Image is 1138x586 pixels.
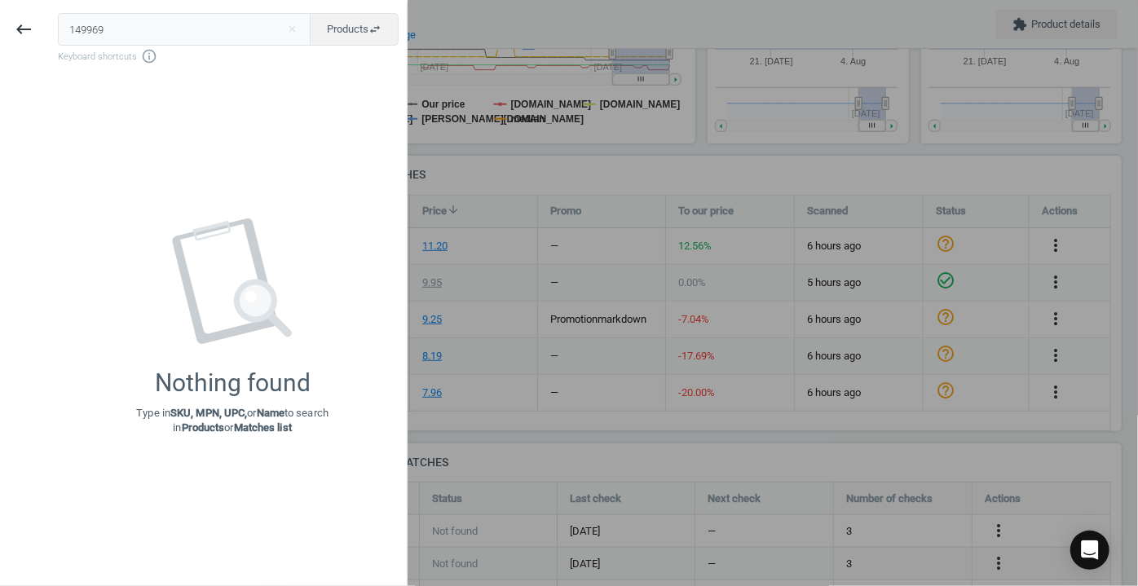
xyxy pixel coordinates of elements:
strong: Products [182,421,225,434]
strong: Name [257,407,284,419]
button: Productsswap_horiz [310,13,399,46]
strong: Matches list [234,421,292,434]
span: Keyboard shortcuts [58,48,399,64]
i: keyboard_backspace [14,20,33,39]
span: Products [327,22,382,37]
button: Close [280,22,304,37]
div: Nothing found [155,368,311,398]
strong: SKU, MPN, UPC, [170,407,247,419]
i: info_outline [141,48,157,64]
p: Type in or to search in or [136,406,329,435]
button: keyboard_backspace [5,11,42,49]
i: swap_horiz [368,23,382,36]
div: Open Intercom Messenger [1070,531,1109,570]
input: Enter the SKU or product name [58,13,311,46]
